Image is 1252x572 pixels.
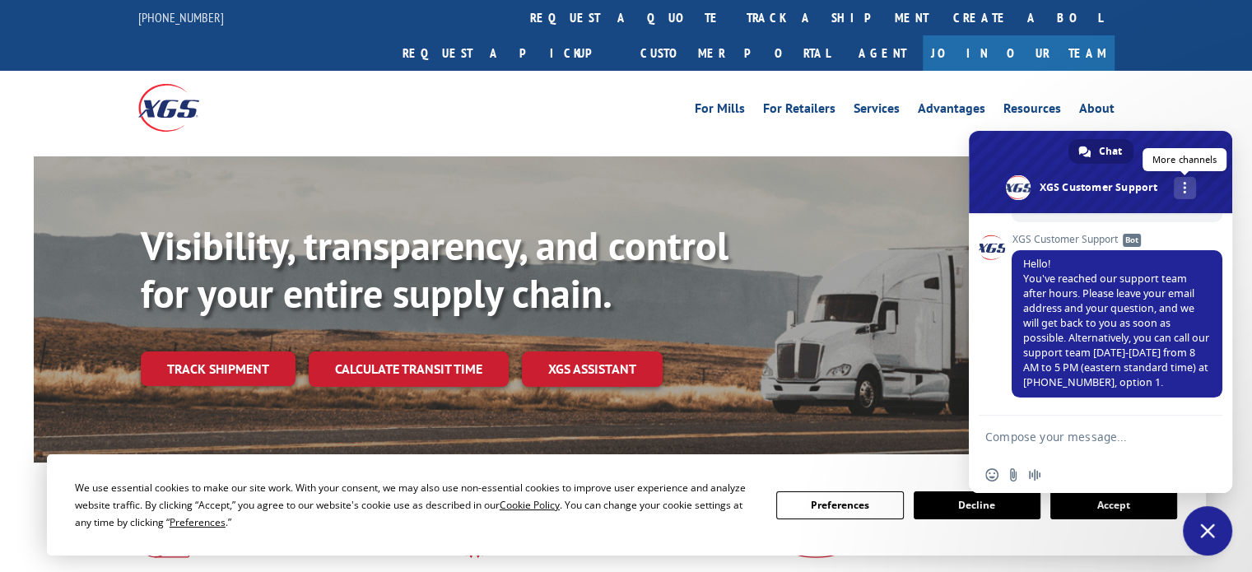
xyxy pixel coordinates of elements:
[1079,102,1115,120] a: About
[695,102,745,120] a: For Mills
[138,9,224,26] a: [PHONE_NUMBER]
[763,102,835,120] a: For Retailers
[1007,468,1020,481] span: Send a file
[1028,468,1041,481] span: Audio message
[1068,139,1133,164] a: Chat
[1183,506,1232,556] a: Close chat
[1174,177,1196,199] a: More channels
[170,515,226,529] span: Preferences
[500,498,560,512] span: Cookie Policy
[141,351,296,386] a: Track shipment
[918,102,985,120] a: Advantages
[985,468,998,481] span: Insert an emoji
[309,351,509,387] a: Calculate transit time
[522,351,663,387] a: XGS ASSISTANT
[47,454,1206,556] div: Cookie Consent Prompt
[1099,139,1122,164] span: Chat
[914,491,1040,519] button: Decline
[628,35,842,71] a: Customer Portal
[1023,257,1209,389] span: Hello! You've reached our support team after hours. Please leave your email address and your ques...
[1003,102,1061,120] a: Resources
[1123,234,1141,247] span: Bot
[854,102,900,120] a: Services
[141,220,728,319] b: Visibility, transparency, and control for your entire supply chain.
[776,491,903,519] button: Preferences
[1012,234,1222,245] span: XGS Customer Support
[985,416,1183,457] textarea: Compose your message...
[923,35,1115,71] a: Join Our Team
[390,35,628,71] a: Request a pickup
[75,479,756,531] div: We use essential cookies to make our site work. With your consent, we may also use non-essential ...
[842,35,923,71] a: Agent
[1050,491,1177,519] button: Accept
